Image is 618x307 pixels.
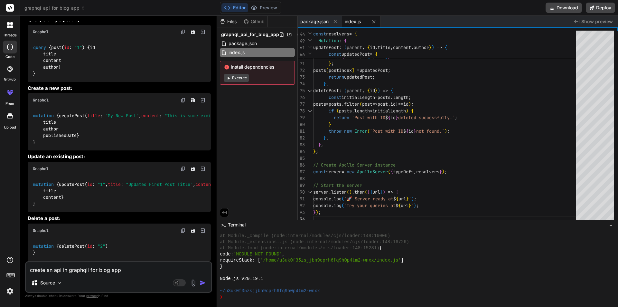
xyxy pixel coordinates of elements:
[33,98,49,103] span: Graphql
[126,181,193,187] span: "Updated First Post Title"
[378,44,390,50] span: title
[445,44,447,50] span: {
[200,280,206,286] img: icon
[432,44,434,50] span: )
[4,77,16,82] label: GitHub
[388,189,393,195] span: =>
[181,228,186,233] img: copy
[372,74,375,80] span: ;
[416,128,445,134] span: not found.`
[220,257,260,264] span: requireStack: [
[339,88,342,93] span: :
[388,67,390,73] span: ;
[329,74,344,80] span: return
[188,27,197,36] button: Save file
[298,94,305,101] div: 76
[298,196,305,202] div: 91
[326,31,349,37] span: resolvers
[370,108,372,114] span: <
[313,31,326,37] span: const
[331,196,334,202] span: .
[298,87,305,94] div: 75
[354,31,357,37] span: {
[342,101,344,107] span: .
[326,101,329,107] span: =
[354,108,370,114] span: length
[416,169,439,175] span: resolvers
[298,101,305,108] div: 77
[105,113,139,119] span: "My New Post"
[298,121,305,128] div: 80
[298,202,305,209] div: 92
[92,243,95,249] span: :
[313,101,326,107] span: posts
[336,108,339,114] span: (
[321,142,323,148] span: ,
[393,94,408,100] span: length
[375,44,378,50] span: ,
[33,243,108,256] code: deletePost
[406,196,409,202] span: }
[342,51,370,57] span: updatedPost
[388,101,390,107] span: .
[329,61,331,66] span: }
[352,67,354,73] span: ]
[339,44,342,50] span: :
[298,114,305,121] div: 79
[393,196,396,202] span: $
[344,38,347,43] span: {
[298,216,305,223] div: 94
[360,101,362,107] span: (
[347,44,362,50] span: parent
[108,181,121,187] span: title
[164,113,257,119] span: "This is some exciting new content."
[352,108,354,114] span: .
[318,38,339,43] span: Mutation
[188,226,197,235] button: Save file
[181,166,186,171] img: copy
[260,257,401,264] span: '/home/u3uk0f35zsjjbn9cprh6fq9h0p4tm2-wnxx/index.js'
[408,94,411,100] span: ;
[298,31,305,38] span: 44
[305,189,314,196] div: Click to collapse the range.
[323,81,326,87] span: }
[370,189,372,195] span: {
[313,88,339,93] span: deletePost
[200,97,206,103] img: Open in Browser
[33,181,54,187] span: mutation
[357,169,388,175] span: ApolloServer
[298,44,305,51] span: 61
[334,115,349,120] span: return
[339,38,342,43] span: :
[329,94,342,100] span: const
[313,189,329,195] span: server
[414,169,416,175] span: ,
[300,18,329,25] span: package.json
[298,67,305,74] div: 72
[313,203,331,208] span: console
[329,67,352,73] span: postIndex
[370,128,403,134] span: `Post with ID
[380,189,383,195] span: }
[378,101,388,107] span: post
[298,141,305,148] div: 83
[609,222,613,228] span: −
[85,181,87,187] span: (
[370,51,372,57] span: =
[406,108,408,114] span: )
[200,29,206,35] img: Open in Browser
[33,243,54,249] span: mutation
[228,222,246,228] span: Terminal
[298,81,305,87] div: 74
[396,203,398,208] span: $
[375,94,378,100] span: =
[233,251,282,257] span: 'MODULE_NOT_FOUND'
[318,209,321,215] span: ;
[367,44,370,50] span: {
[64,44,69,50] span: id
[372,101,378,107] span: =>
[390,101,396,107] span: id
[581,18,613,25] span: Show preview
[313,67,326,73] span: posts
[331,189,347,195] span: listen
